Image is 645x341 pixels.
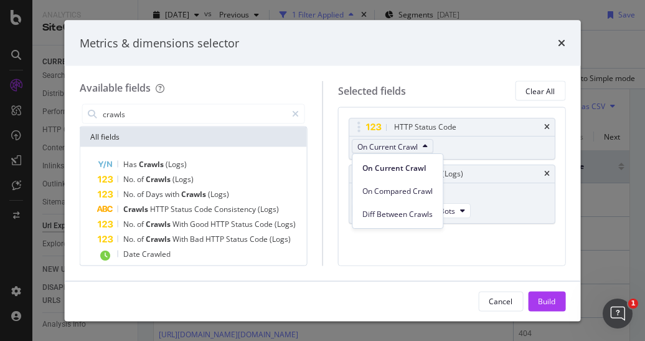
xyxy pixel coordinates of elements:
[166,159,187,170] span: (Logs)
[394,121,456,133] div: HTTP Status Code
[146,174,172,185] span: Crawls
[172,174,194,185] span: (Logs)
[352,203,471,218] button: From Google - Indexing Bots
[123,219,137,229] span: No.
[80,81,151,95] div: Available fields
[338,84,406,98] div: Selected fields
[80,127,307,147] div: All fields
[394,168,463,180] div: No. of Crawls (Logs)
[210,219,231,229] span: HTTP
[172,219,190,229] span: With
[362,186,433,197] span: On Compared Crawl
[137,234,146,244] span: of
[150,204,171,214] span: HTTP
[80,35,239,51] div: Metrics & dimensions selector
[525,85,555,96] div: Clear All
[139,159,166,170] span: Crawls
[137,219,146,229] span: of
[146,189,165,199] span: Days
[194,204,214,214] span: Code
[123,204,150,214] span: Crawls
[558,35,565,51] div: times
[628,299,638,309] span: 1
[362,209,433,220] span: Diff Between Crawls
[270,234,291,244] span: (Logs)
[165,189,181,199] span: with
[349,118,555,160] div: HTTP Status CodetimesOn Current Crawl
[528,291,565,311] button: Build
[258,204,279,214] span: (Logs)
[190,234,205,244] span: Bad
[190,219,210,229] span: Good
[123,234,137,244] span: No.
[123,159,139,170] span: Has
[181,189,208,199] span: Crawls
[352,139,433,154] button: On Current Crawl
[172,234,190,244] span: With
[544,123,549,131] div: times
[123,189,137,199] span: No.
[478,291,523,311] button: Cancel
[515,81,565,101] button: Clear All
[208,189,229,199] span: (Logs)
[538,295,555,306] div: Build
[603,299,633,329] iframe: Intercom live chat
[142,249,171,259] span: Crawled
[489,295,512,306] div: Cancel
[101,105,286,123] input: Search by field name
[362,163,433,174] span: On Current Crawl
[205,234,226,244] span: HTTP
[275,219,296,229] span: (Logs)
[137,174,146,185] span: of
[250,234,270,244] span: Code
[357,141,418,151] span: On Current Crawl
[231,219,255,229] span: Status
[65,20,581,321] div: modal
[349,165,555,224] div: No. of Crawls (Logs)timesOn Current CrawlFrom Google - Indexing Bots
[255,219,275,229] span: Code
[214,204,258,214] span: Consistency
[146,219,172,229] span: Crawls
[544,170,549,178] div: times
[226,234,250,244] span: Status
[137,189,146,199] span: of
[357,205,455,216] span: From Google - Indexing Bots
[171,204,194,214] span: Status
[123,249,142,259] span: Date
[123,174,137,185] span: No.
[146,234,172,244] span: Crawls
